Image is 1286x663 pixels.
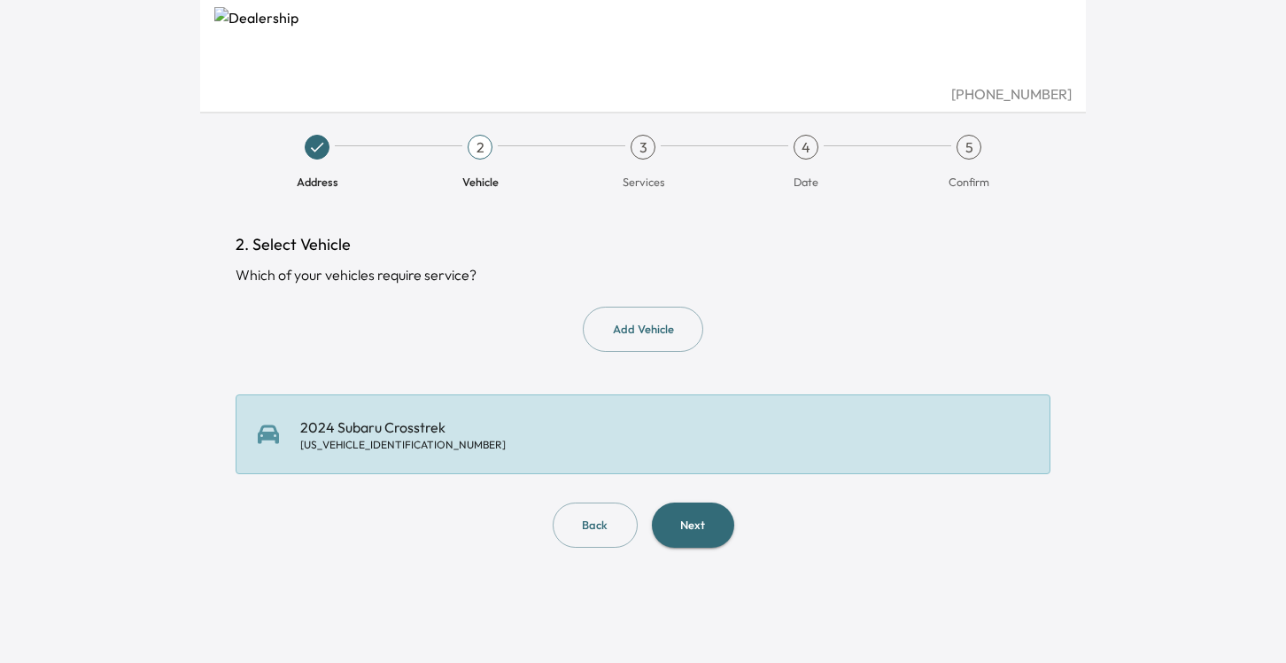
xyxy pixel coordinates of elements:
[553,503,638,548] button: Back
[583,307,703,352] button: Add Vehicle
[236,264,1050,285] div: Which of your vehicles require service?
[949,174,989,190] span: Confirm
[297,174,338,190] span: Address
[631,135,655,160] div: 3
[462,174,499,190] span: Vehicle
[214,83,1072,105] div: [PHONE_NUMBER]
[214,7,1072,83] img: Dealership
[236,232,1050,257] h1: 2. Select Vehicle
[300,438,506,452] div: [US_VEHICLE_IDENTIFICATION_NUMBER]
[300,417,506,452] div: 2024 Subaru Crosstrek
[794,174,818,190] span: Date
[957,135,981,160] div: 5
[623,174,664,190] span: Services
[468,135,492,160] div: 2
[794,135,818,160] div: 4
[652,503,734,548] button: Next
